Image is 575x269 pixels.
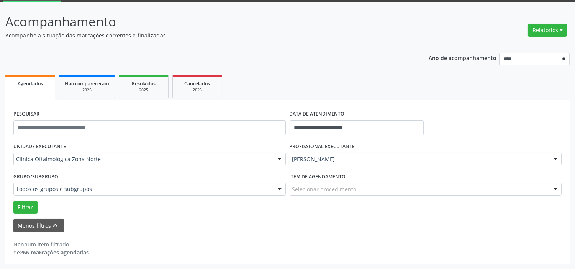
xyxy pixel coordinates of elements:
[132,80,156,87] span: Resolvidos
[13,219,64,232] button: Menos filtroskeyboard_arrow_up
[178,87,216,93] div: 2025
[528,24,567,37] button: Relatórios
[18,80,43,87] span: Agendados
[5,12,400,31] p: Acompanhamento
[51,221,60,230] i: keyboard_arrow_up
[65,80,109,87] span: Não compareceram
[5,31,400,39] p: Acompanhe a situação das marcações correntes e finalizadas
[13,108,39,120] label: PESQUISAR
[20,249,89,256] strong: 266 marcações agendadas
[16,185,270,193] span: Todos os grupos e subgrupos
[185,80,210,87] span: Cancelados
[290,108,345,120] label: DATA DE ATENDIMENTO
[290,141,355,153] label: PROFISSIONAL EXECUTANTE
[13,171,58,183] label: Grupo/Subgrupo
[292,155,546,163] span: [PERSON_NAME]
[292,185,357,193] span: Selecionar procedimento
[65,87,109,93] div: 2025
[13,201,38,214] button: Filtrar
[290,171,346,183] label: Item de agendamento
[125,87,163,93] div: 2025
[13,141,66,153] label: UNIDADE EXECUTANTE
[13,248,89,256] div: de
[429,53,496,62] p: Ano de acompanhamento
[16,155,270,163] span: Clinica Oftalmologica Zona Norte
[13,240,89,248] div: Nenhum item filtrado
